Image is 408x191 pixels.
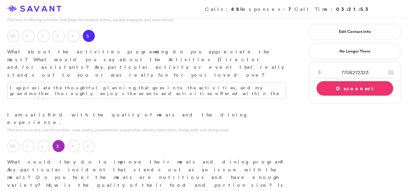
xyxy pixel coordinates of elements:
label: 1 [22,140,34,152]
p: What about the activities programming do you appreciate the most? What would you say about the Ac... [7,48,286,79]
strong: 03:21:53 [336,6,371,12]
label: 2 [37,140,50,152]
label: NA [7,140,19,152]
label: NA [7,30,19,42]
p: (Pertains to offering activities that keep the resident active, socially engaged, and entertained) [7,17,286,23]
a: Edit Contact Info [316,27,393,37]
label: 1 [22,30,34,42]
a: No Longer There [309,44,401,59]
label: 4 [68,140,80,152]
strong: 7 [288,6,294,12]
label: 2 [37,30,50,42]
label: 4 [68,30,80,42]
strong: 48 [231,6,240,12]
p: I am satisfied with the quality of meals and the dining experience. [7,111,286,126]
label: 3 [53,30,65,42]
a: Disconnect [316,81,393,96]
label: 3 [53,140,65,152]
label: 5 [83,140,95,152]
label: 5 [83,30,95,42]
p: (Pertains to variety, overall nutrition, cook quality, presentation, preparation, dietary restric... [7,127,286,133]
